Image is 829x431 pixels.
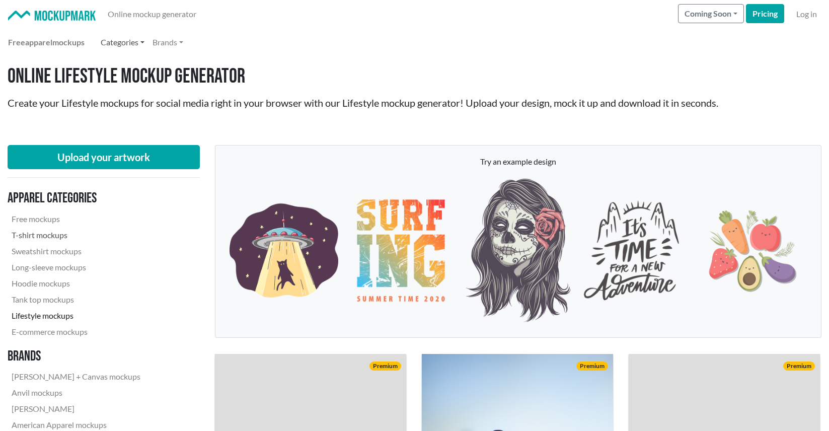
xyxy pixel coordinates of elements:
[8,11,96,21] img: Mockup Mark
[8,145,200,169] button: Upload your artwork
[8,275,144,292] a: Hoodie mockups
[97,32,148,52] a: Categories
[8,259,144,275] a: Long-sleeve mockups
[148,32,187,52] a: Brands
[8,324,144,340] a: E-commerce mockups
[8,190,144,207] h3: Apparel categories
[8,97,821,109] h2: Create your Lifestyle mockups for social media right in your browser with our Lifestyle mockup ge...
[8,401,144,417] a: [PERSON_NAME]
[792,4,821,24] a: Log in
[8,348,144,365] h3: Brands
[678,4,744,23] button: Coming Soon
[8,227,144,243] a: T-shirt mockups
[8,369,144,385] a: [PERSON_NAME] + Canvas mockups
[8,385,144,401] a: Anvil mockups
[8,308,144,324] a: Lifestyle mockups
[746,4,784,23] a: Pricing
[225,156,811,168] p: Try an example design
[576,362,608,371] span: Premium
[783,362,815,371] span: Premium
[8,211,144,227] a: Free mockups
[8,243,144,259] a: Sweatshirt mockups
[4,32,89,52] a: Freeapparelmockups
[8,64,821,89] h1: Online Lifestyle Mockup Generator
[104,4,200,24] a: Online mockup generator
[8,292,144,308] a: Tank top mockups
[369,362,401,371] span: Premium
[25,37,52,47] span: apparel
